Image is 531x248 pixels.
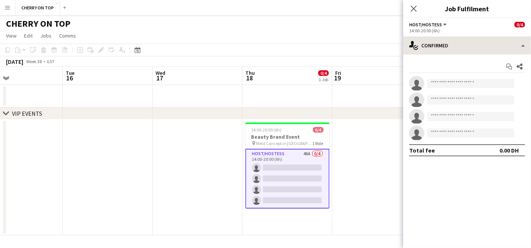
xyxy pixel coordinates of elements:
span: 14:00-20:00 (6h) [251,127,282,133]
div: 0.00 DH [499,147,519,154]
span: Comms [59,32,76,39]
div: Confirmed [403,36,531,54]
app-card-role: Host/Hostess46A0/414:00-20:00 (6h) [245,149,330,209]
span: View [6,32,17,39]
a: Jobs [37,31,54,41]
span: Tue [66,70,74,76]
span: Wed [156,70,165,76]
a: View [3,31,20,41]
span: Thu [245,70,255,76]
h3: Job Fulfilment [403,4,531,14]
span: Meld Concept in [GEOGRAPHIC_DATA] [256,141,313,146]
span: 1 Role [313,141,324,146]
span: 18 [244,74,255,82]
div: VIP EVENTS [12,110,42,117]
div: 14:00-20:00 (6h) [409,28,525,33]
span: 16 [65,74,74,82]
div: 1 Job [319,77,328,82]
span: Edit [24,32,33,39]
span: Host/Hostess [409,22,442,27]
a: Edit [21,31,36,41]
span: 0/4 [318,70,329,76]
span: Fri [335,70,341,76]
button: Host/Hostess [409,22,448,27]
button: CHERRY ON TOP [15,0,60,15]
a: Comms [56,31,79,41]
app-job-card: 14:00-20:00 (6h)0/4Beauty Brand Event Meld Concept in [GEOGRAPHIC_DATA]1 RoleHost/Hostess46A0/414... [245,122,330,209]
span: 0/4 [514,22,525,27]
h3: Beauty Brand Event [245,133,330,140]
div: [DATE] [6,58,23,65]
h1: CHERRY ON TOP [6,18,70,29]
div: GST [47,59,54,64]
span: 0/4 [313,127,324,133]
span: 19 [334,74,341,82]
div: Total fee [409,147,435,154]
span: Jobs [40,32,51,39]
span: 17 [154,74,165,82]
span: Week 38 [25,59,44,64]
